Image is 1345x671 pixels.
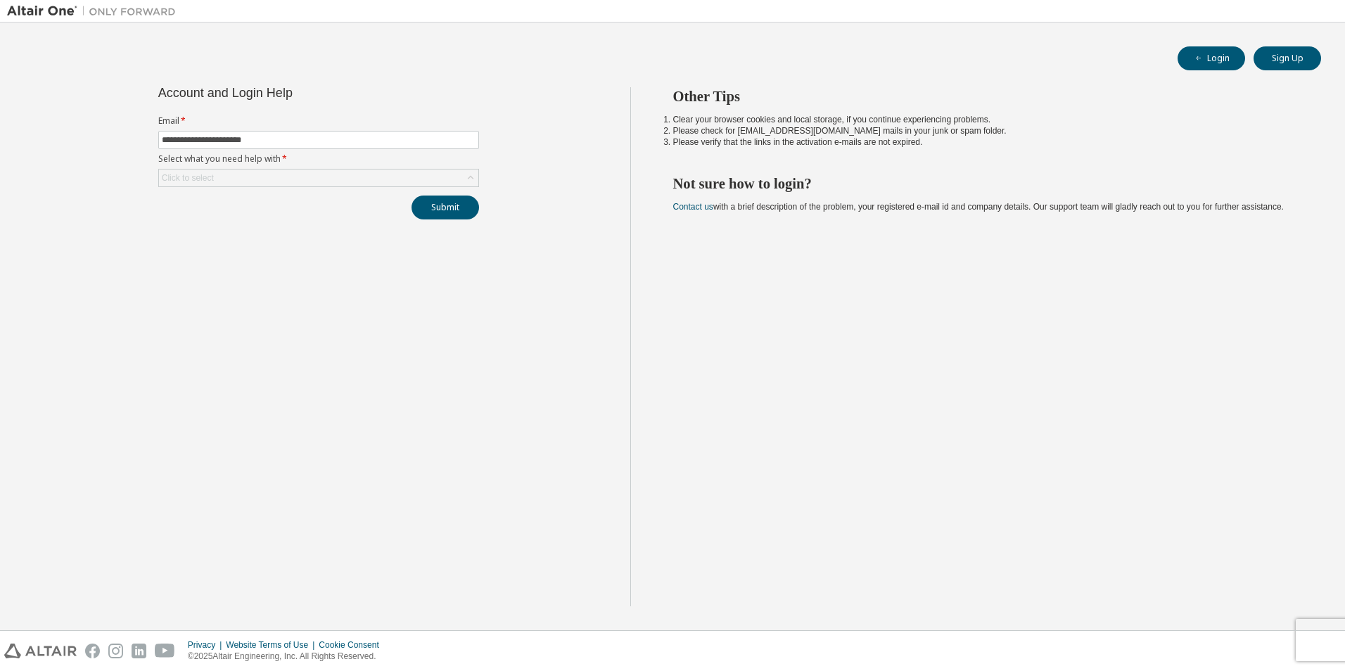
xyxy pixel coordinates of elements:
img: instagram.svg [108,644,123,658]
li: Please check for [EMAIL_ADDRESS][DOMAIN_NAME] mails in your junk or spam folder. [673,125,1296,136]
label: Select what you need help with [158,153,479,165]
img: facebook.svg [85,644,100,658]
div: Cookie Consent [319,639,387,651]
li: Clear your browser cookies and local storage, if you continue experiencing problems. [673,114,1296,125]
div: Click to select [159,170,478,186]
span: with a brief description of the problem, your registered e-mail id and company details. Our suppo... [673,202,1284,212]
h2: Not sure how to login? [673,174,1296,193]
div: Website Terms of Use [226,639,319,651]
p: © 2025 Altair Engineering, Inc. All Rights Reserved. [188,651,388,663]
label: Email [158,115,479,127]
button: Submit [412,196,479,219]
li: Please verify that the links in the activation e-mails are not expired. [673,136,1296,148]
a: Contact us [673,202,713,212]
img: linkedin.svg [132,644,146,658]
img: youtube.svg [155,644,175,658]
h2: Other Tips [673,87,1296,106]
button: Sign Up [1254,46,1321,70]
button: Login [1178,46,1245,70]
div: Privacy [188,639,226,651]
div: Account and Login Help [158,87,415,98]
img: altair_logo.svg [4,644,77,658]
img: Altair One [7,4,183,18]
div: Click to select [162,172,214,184]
